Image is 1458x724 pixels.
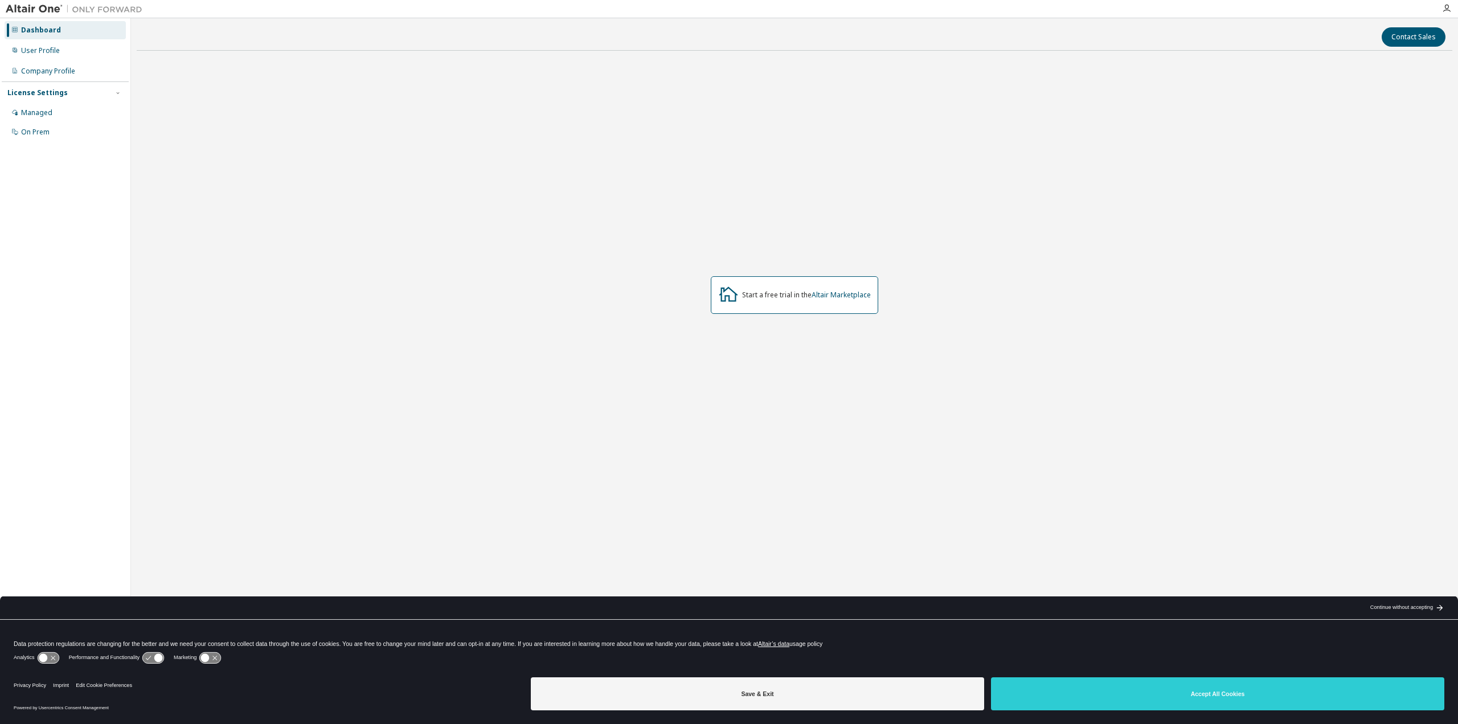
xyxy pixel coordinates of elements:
div: Company Profile [21,67,75,76]
div: On Prem [21,128,50,137]
div: Managed [21,108,52,117]
button: Contact Sales [1382,27,1445,47]
div: License Settings [7,88,68,97]
div: User Profile [21,46,60,55]
div: Dashboard [21,26,61,35]
div: Start a free trial in the [742,291,871,300]
img: Altair One [6,3,148,15]
a: Altair Marketplace [812,290,871,300]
